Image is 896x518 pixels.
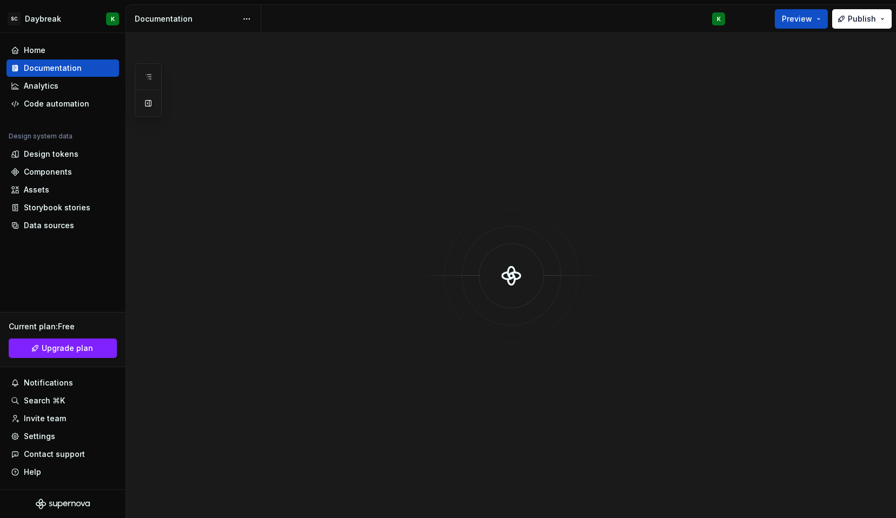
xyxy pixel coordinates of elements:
a: Analytics [6,77,119,95]
button: SCDaybreakK [2,7,123,30]
div: Contact support [24,449,85,460]
div: Data sources [24,220,74,231]
a: Assets [6,181,119,198]
div: Help [24,467,41,477]
div: Search ⌘K [24,395,65,406]
a: Components [6,163,119,181]
div: Daybreak [25,14,61,24]
a: Storybook stories [6,199,119,216]
div: Current plan : Free [9,321,117,332]
a: Documentation [6,59,119,77]
div: Documentation [24,63,82,74]
button: Search ⌘K [6,392,119,409]
a: Code automation [6,95,119,112]
div: Design system data [9,132,73,141]
a: Settings [6,428,119,445]
svg: Supernova Logo [36,499,90,509]
div: Settings [24,431,55,442]
div: Assets [24,184,49,195]
div: Home [24,45,45,56]
div: Documentation [135,14,237,24]
div: Design tokens [24,149,78,160]
button: Notifications [6,374,119,391]
a: Invite team [6,410,119,427]
a: Upgrade plan [9,338,117,358]
div: Code automation [24,98,89,109]
a: Home [6,42,119,59]
a: Design tokens [6,145,119,163]
div: Invite team [24,413,66,424]
div: Analytics [24,81,58,91]
span: Upgrade plan [42,343,93,354]
div: K [111,15,115,23]
div: Components [24,167,72,177]
span: Publish [848,14,876,24]
div: Notifications [24,377,73,388]
div: SC [8,12,21,25]
button: Preview [775,9,828,29]
span: Preview [782,14,812,24]
button: Help [6,463,119,481]
div: Storybook stories [24,202,90,213]
button: Publish [832,9,892,29]
a: Data sources [6,217,119,234]
div: K [717,15,721,23]
button: Contact support [6,446,119,463]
